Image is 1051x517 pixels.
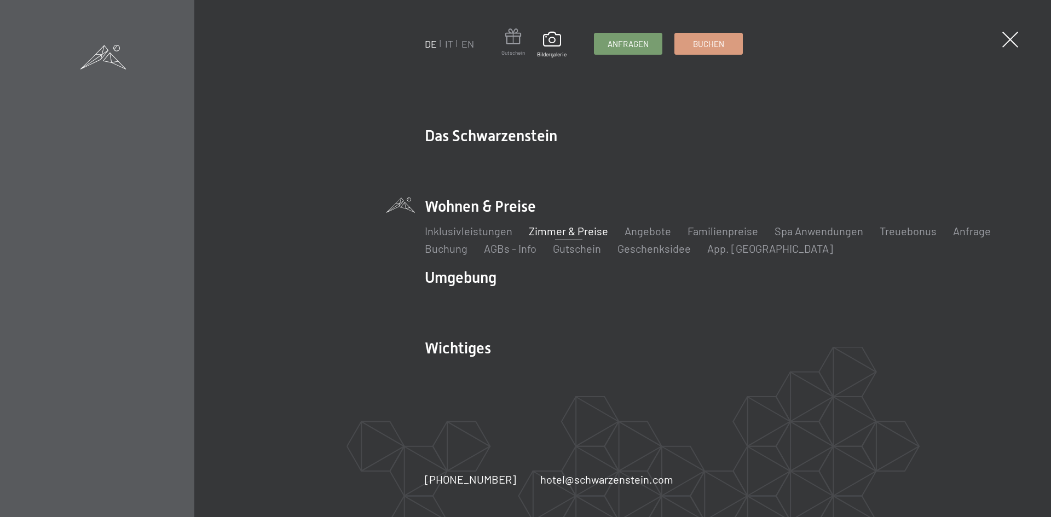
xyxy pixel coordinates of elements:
a: Gutschein [501,28,525,56]
a: DE [425,38,437,50]
a: Gutschein [553,242,601,255]
a: [PHONE_NUMBER] [425,472,516,487]
a: App. [GEOGRAPHIC_DATA] [707,242,833,255]
a: Treuebonus [880,224,937,237]
a: Buchen [675,33,742,54]
a: Bildergalerie [537,32,567,58]
a: Anfrage [953,224,991,237]
span: Gutschein [501,49,525,56]
span: Buchen [693,38,724,50]
span: [PHONE_NUMBER] [425,473,516,486]
a: EN [461,38,474,50]
a: Anfragen [594,33,662,54]
span: Anfragen [608,38,649,50]
span: Bildergalerie [537,50,567,58]
a: hotel@schwarzenstein.com [540,472,673,487]
a: Familienpreise [688,224,758,237]
a: Inklusivleistungen [425,224,512,237]
a: AGBs - Info [484,242,536,255]
a: Angebote [625,224,671,237]
a: Zimmer & Preise [529,224,608,237]
a: Geschenksidee [617,242,691,255]
a: IT [445,38,453,50]
a: Spa Anwendungen [775,224,863,237]
a: Buchung [425,242,467,255]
